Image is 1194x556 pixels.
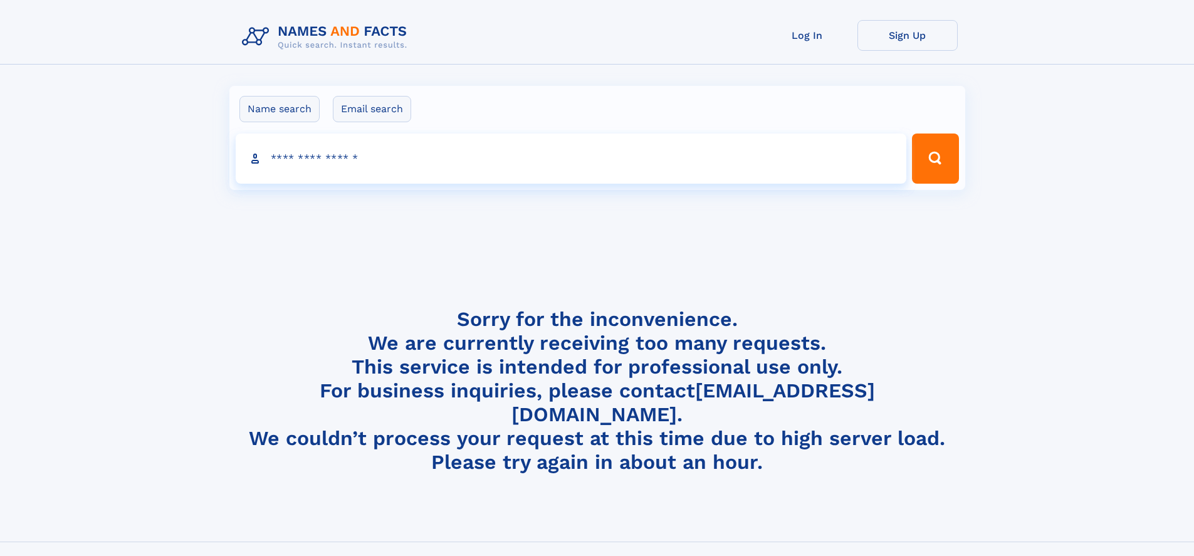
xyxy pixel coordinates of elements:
[511,379,875,426] a: [EMAIL_ADDRESS][DOMAIN_NAME]
[912,134,958,184] button: Search Button
[236,134,907,184] input: search input
[239,96,320,122] label: Name search
[237,20,417,54] img: Logo Names and Facts
[757,20,857,51] a: Log In
[333,96,411,122] label: Email search
[237,307,958,475] h4: Sorry for the inconvenience. We are currently receiving too many requests. This service is intend...
[857,20,958,51] a: Sign Up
